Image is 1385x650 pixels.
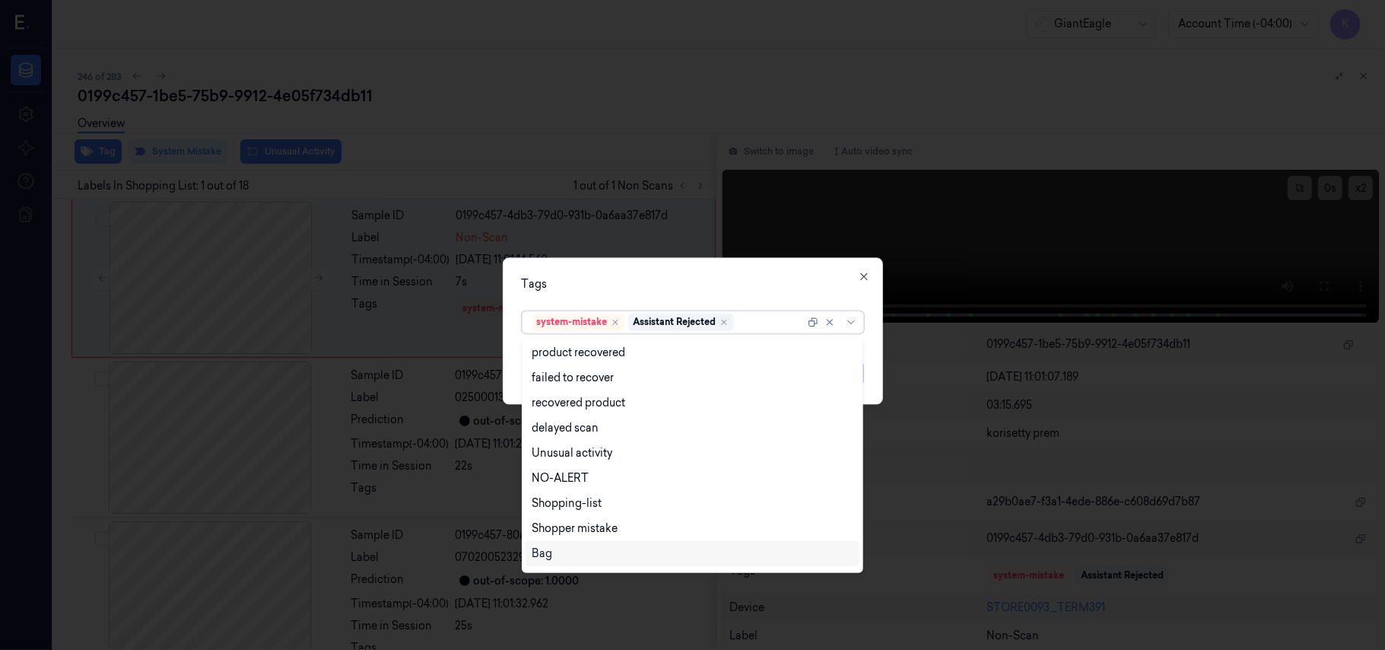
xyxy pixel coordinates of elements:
div: system-mistake [537,316,608,330]
div: Remove ,Assistant Rejected [720,318,729,327]
div: Shopper mistake [532,521,618,537]
div: delayed scan [532,420,599,436]
div: Unusual activity [532,445,612,461]
div: failed to recover [532,370,614,386]
div: Assistant Rejected [634,316,716,330]
div: recovered product [532,395,625,411]
div: product recovered [532,345,625,361]
div: Bag [532,546,552,562]
div: Shopping-list [532,495,602,511]
div: Tags [522,277,864,293]
div: NO-ALERT [532,470,589,486]
div: Remove ,system-mistake [611,318,620,327]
